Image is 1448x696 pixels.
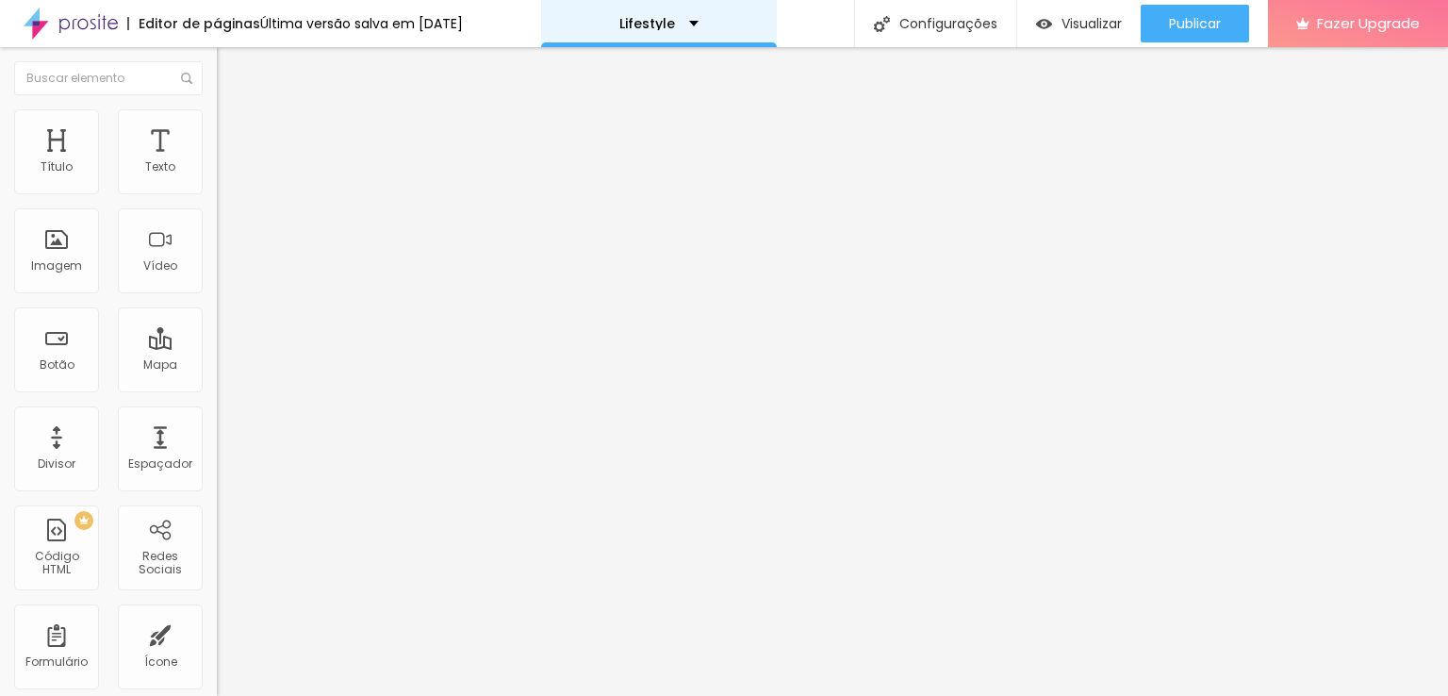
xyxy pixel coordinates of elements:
[127,17,260,30] div: Editor de páginas
[1017,5,1141,42] button: Visualizar
[25,655,88,669] div: Formulário
[260,17,463,30] div: Última versão salva em [DATE]
[128,457,192,471] div: Espaçador
[1061,16,1122,31] span: Visualizar
[145,160,175,174] div: Texto
[123,550,197,577] div: Redes Sociais
[41,160,73,174] div: Título
[1036,16,1052,32] img: view-1.svg
[144,655,177,669] div: Ícone
[40,358,74,372] div: Botão
[1169,16,1221,31] span: Publicar
[1317,15,1420,31] span: Fazer Upgrade
[143,259,177,273] div: Vídeo
[619,17,675,30] p: Lifestyle
[143,358,177,372] div: Mapa
[38,457,75,471] div: Divisor
[181,73,192,84] img: Icone
[31,259,82,273] div: Imagem
[1141,5,1249,42] button: Publicar
[14,61,203,95] input: Buscar elemento
[217,47,1448,696] iframe: Editor
[874,16,890,32] img: Icone
[19,550,93,577] div: Código HTML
